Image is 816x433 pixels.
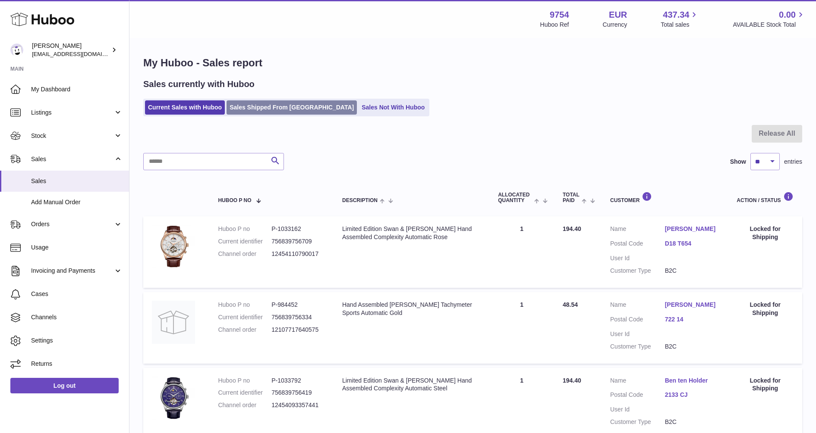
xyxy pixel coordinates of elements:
a: 0.00 AVAILABLE Stock Total [733,9,806,29]
div: Limited Edition Swan & [PERSON_NAME] Hand Assembled Complexity Automatic Steel [342,377,481,393]
h2: Sales currently with Huboo [143,78,255,90]
dt: Current identifier [218,237,271,246]
span: entries [784,158,802,166]
a: 2133 CJ [665,391,720,399]
dt: Channel order [218,326,271,334]
a: [PERSON_NAME] [665,225,720,233]
dt: User Id [610,254,665,262]
dt: Customer Type [610,267,665,275]
strong: 9754 [550,9,569,21]
a: Sales Not With Huboo [359,100,428,115]
div: Currency [603,21,627,29]
span: 437.34 [663,9,689,21]
strong: EUR [609,9,627,21]
div: Hand Assembled [PERSON_NAME] Tachymeter Sports Automatic Gold [342,301,481,317]
dd: B2C [665,267,720,275]
span: Add Manual Order [31,198,123,206]
span: Sales [31,177,123,185]
a: 722 14 [665,315,720,324]
div: Action / Status [737,192,794,203]
td: 1 [489,292,554,364]
span: Cases [31,290,123,298]
span: AVAILABLE Stock Total [733,21,806,29]
span: Orders [31,220,113,228]
dd: P-984452 [271,301,325,309]
span: 48.54 [563,301,578,308]
div: Locked for Shipping [737,225,794,241]
dt: Current identifier [218,389,271,397]
a: Log out [10,378,119,393]
span: Description [342,198,378,203]
span: 194.40 [563,225,581,232]
dd: 756839756334 [271,313,325,321]
div: [PERSON_NAME] [32,42,110,58]
h1: My Huboo - Sales report [143,56,802,70]
span: Usage [31,243,123,252]
img: no-photo.jpg [152,301,195,344]
dt: Postal Code [610,240,665,250]
dt: Current identifier [218,313,271,321]
dt: Huboo P no [218,301,271,309]
dt: User Id [610,405,665,414]
dd: 756839756709 [271,237,325,246]
dd: P-1033162 [271,225,325,233]
div: Locked for Shipping [737,377,794,393]
dd: 12107717640575 [271,326,325,334]
div: Customer [610,192,719,203]
img: 97541756811602.jpg [152,225,195,268]
img: 97541756811480.jpg [152,377,195,420]
dd: B2C [665,418,720,426]
dd: 756839756419 [271,389,325,397]
span: 0.00 [779,9,796,21]
dt: Huboo P no [218,225,271,233]
dt: Customer Type [610,418,665,426]
a: Ben ten Holder [665,377,720,385]
dt: Name [610,225,665,235]
dt: Channel order [218,401,271,409]
span: Total paid [563,192,580,203]
span: Total sales [661,21,699,29]
dt: Postal Code [610,391,665,401]
dt: Name [610,377,665,387]
dt: Channel order [218,250,271,258]
span: Huboo P no [218,198,251,203]
div: Locked for Shipping [737,301,794,317]
label: Show [730,158,746,166]
span: Listings [31,109,113,117]
dd: 12454093357441 [271,401,325,409]
a: Current Sales with Huboo [145,100,225,115]
dt: Postal Code [610,315,665,326]
a: Sales Shipped From [GEOGRAPHIC_DATA] [227,100,357,115]
span: Invoicing and Payments [31,267,113,275]
dt: Huboo P no [218,377,271,385]
dd: B2C [665,343,720,351]
td: 1 [489,216,554,288]
img: info@fieldsluxury.london [10,44,23,56]
span: 194.40 [563,377,581,384]
dt: User Id [610,330,665,338]
span: Channels [31,313,123,321]
a: D18 T654 [665,240,720,248]
span: Stock [31,132,113,140]
dd: 12454110790017 [271,250,325,258]
span: Sales [31,155,113,163]
span: ALLOCATED Quantity [498,192,532,203]
dt: Name [610,301,665,311]
span: My Dashboard [31,85,123,93]
div: Limited Edition Swan & [PERSON_NAME] Hand Assembled Complexity Automatic Rose [342,225,481,241]
a: [PERSON_NAME] [665,301,720,309]
a: 437.34 Total sales [661,9,699,29]
span: Settings [31,336,123,345]
div: Huboo Ref [540,21,569,29]
dd: P-1033792 [271,377,325,385]
span: [EMAIL_ADDRESS][DOMAIN_NAME] [32,50,127,57]
dt: Customer Type [610,343,665,351]
span: Returns [31,360,123,368]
